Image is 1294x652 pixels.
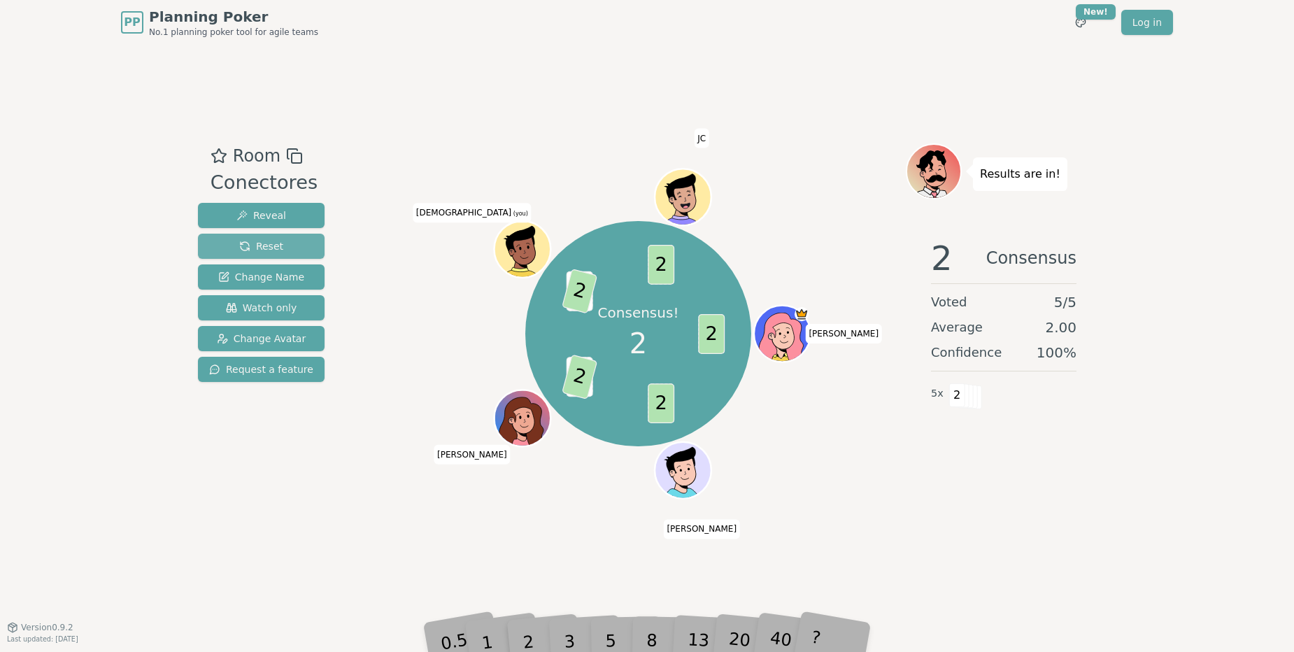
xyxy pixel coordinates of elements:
span: Click to change your name [663,519,740,539]
span: Room [233,143,280,169]
span: Click to change your name [434,445,511,465]
button: Watch only [198,295,325,320]
span: 2 [562,354,597,399]
p: Consensus! [597,303,681,323]
span: (you) [511,211,528,217]
span: 2 [630,323,647,364]
span: Planning Poker [149,7,318,27]
span: Click to change your name [413,203,532,222]
span: Confidence [931,343,1002,362]
button: Request a feature [198,357,325,382]
span: 2 [648,245,674,285]
button: Click to change your avatar [495,223,548,276]
button: Version0.9.2 [7,622,73,633]
span: 2 [698,314,725,354]
span: Reset [239,239,283,253]
button: Change Name [198,264,325,290]
span: 2 [949,383,965,407]
span: Average [931,318,983,337]
span: No.1 planning poker tool for agile teams [149,27,318,38]
span: PP [124,14,140,31]
span: Click to change your name [694,129,709,148]
p: Results are in! [980,164,1060,184]
span: 5 x [931,386,944,402]
span: 2.00 [1045,318,1076,337]
a: PPPlanning PokerNo.1 planning poker tool for agile teams [121,7,318,38]
button: Reveal [198,203,325,228]
span: Voted [931,292,967,312]
span: Reveal [236,208,286,222]
span: 2 [562,268,597,313]
span: Version 0.9.2 [21,622,73,633]
button: Add as favourite [211,143,227,169]
span: Consensus [986,241,1076,275]
span: Request a feature [209,362,313,376]
div: New! [1076,4,1116,20]
span: Change Avatar [217,332,306,346]
button: Reset [198,234,325,259]
span: Watch only [226,301,297,315]
span: Click to change your name [805,324,882,343]
span: 100 % [1037,343,1076,362]
a: Log in [1121,10,1173,35]
span: 2 [648,383,674,423]
button: Change Avatar [198,326,325,351]
button: New! [1068,10,1093,35]
span: Julio is the host [795,307,809,321]
div: Conectores [211,169,318,197]
span: 5 / 5 [1054,292,1076,312]
span: Change Name [218,270,304,284]
span: 2 [931,241,953,275]
span: Last updated: [DATE] [7,635,78,643]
